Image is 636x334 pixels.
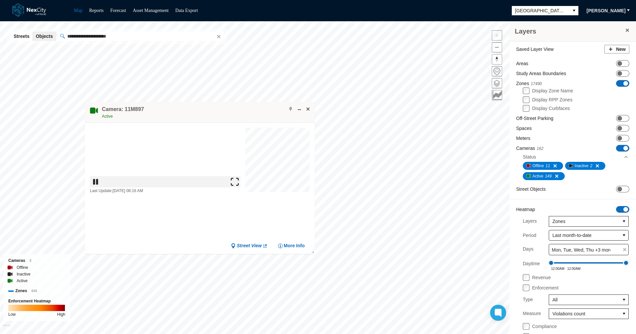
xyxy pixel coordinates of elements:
[17,264,28,271] label: Offline
[590,163,592,169] span: 2
[8,311,16,318] div: Low
[570,6,578,15] button: select
[237,243,262,249] span: Street View
[92,178,100,186] img: play
[523,232,536,239] label: Period
[552,218,616,225] span: Zones
[492,43,502,52] span: Zoom out
[552,310,616,317] span: Violations count
[8,298,65,304] div: Enforcement Heatmap
[102,114,113,119] span: Active
[523,152,629,162] div: Status
[492,31,502,40] span: Zoom in
[552,247,612,253] span: Mon, Tue, Wed, Thu +3 more
[587,7,626,14] span: [PERSON_NAME]
[582,5,630,16] button: [PERSON_NAME]
[532,275,551,280] label: Revenue
[604,45,629,54] button: New
[10,32,33,41] button: Streets
[516,206,535,213] label: Heatmap
[523,154,536,160] div: Status
[89,8,104,13] a: Reports
[532,163,544,169] span: Offline
[516,115,553,122] label: Off-Street Parking
[133,8,169,13] a: Asset Management
[621,246,628,253] span: clear
[620,309,628,319] button: select
[102,106,144,113] h4: Double-click to make header text selectable
[523,244,533,255] label: Days
[231,178,239,186] img: expand
[623,260,629,266] span: Drag
[492,66,502,76] button: Home
[516,145,543,152] label: Cameras
[532,106,570,111] label: Display Curbfaces
[523,259,540,271] label: Daytime
[516,125,532,132] label: Spaces
[516,135,530,142] label: Meters
[516,46,554,53] label: Saved Layer View
[545,173,552,179] span: 149
[532,97,572,102] label: Display RPP Zones
[492,90,502,100] button: Key metrics
[620,230,628,240] button: select
[17,278,28,284] label: Active
[523,294,533,305] label: Type
[532,285,558,290] label: Enforcement
[8,257,65,264] div: Cameras
[551,267,564,271] span: 12:00AM
[515,7,566,14] span: [GEOGRAPHIC_DATA][PERSON_NAME]
[36,33,53,40] span: Objects
[551,262,626,264] div: 0 - 1440
[175,8,198,13] a: Data Export
[31,289,37,293] span: 644
[523,172,565,180] button: Active149
[17,271,30,278] label: Inactive
[284,243,305,249] span: More Info
[552,232,616,239] span: Last month-to-date
[523,162,563,170] button: Offline11
[516,186,546,192] label: Street Objects
[231,243,268,249] a: Street View
[537,146,543,151] span: 162
[102,106,144,120] div: Double-click to make header text selectable
[57,311,65,318] div: High
[532,88,573,93] label: Display Zone Name
[516,80,542,87] label: Zones
[492,54,502,64] button: Reset bearing to north
[545,163,550,169] span: 11
[567,267,580,271] span: 12:00AM
[548,260,554,266] span: Drag
[8,305,65,311] img: enforcement
[90,128,240,187] img: video
[620,216,628,226] button: select
[516,70,566,77] label: Study Areas Boundaries
[575,163,588,169] span: Inactive
[3,324,11,332] a: Mapbox homepage
[565,162,605,170] button: Inactive2
[492,78,502,88] button: Layers management
[552,296,616,303] span: All
[523,216,537,227] label: Layers
[532,173,543,179] span: Active
[110,8,126,13] a: Forecast
[531,81,542,86] span: 17490
[616,46,626,53] span: New
[523,308,541,319] label: Measure
[74,8,83,13] a: Map
[620,295,628,305] button: select
[492,30,502,41] button: Zoom in
[516,60,528,67] label: Areas
[492,42,502,53] button: Zoom out
[492,55,502,64] span: Reset bearing to north
[90,187,240,194] div: Last Update: [DATE] 08:16 AM
[532,324,557,329] label: Compliance
[245,128,310,192] canvas: Map
[30,259,32,263] span: 5
[14,33,29,40] span: Streets
[215,33,221,40] button: Clear
[278,243,305,249] button: More Info
[32,32,56,41] button: Objects
[8,287,65,294] div: Zones
[515,27,624,36] h3: Layers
